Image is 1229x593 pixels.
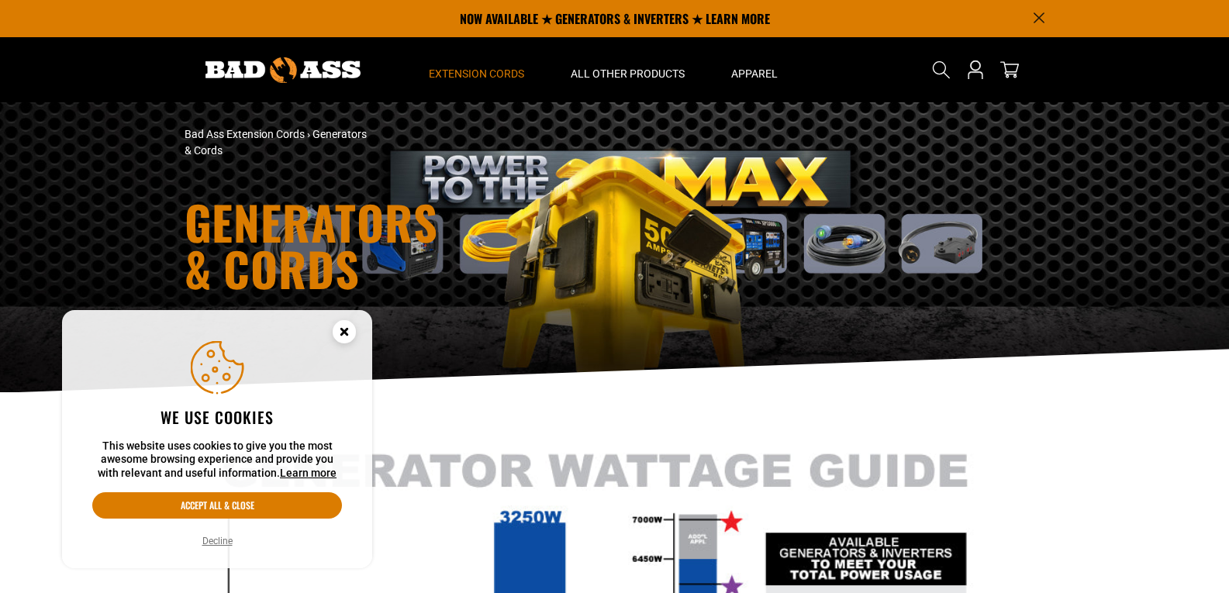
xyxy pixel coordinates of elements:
[406,37,547,102] summary: Extension Cords
[280,467,337,479] a: Learn more
[92,492,342,519] button: Accept all & close
[185,128,305,140] a: Bad Ass Extension Cords
[571,67,685,81] span: All Other Products
[185,198,751,291] h1: Generators & Cords
[547,37,708,102] summary: All Other Products
[92,407,342,427] h2: We use cookies
[62,310,372,569] aside: Cookie Consent
[185,126,751,159] nav: breadcrumbs
[731,67,778,81] span: Apparel
[92,440,342,481] p: This website uses cookies to give you the most awesome browsing experience and provide you with r...
[307,128,310,140] span: ›
[205,57,361,83] img: Bad Ass Extension Cords
[708,37,801,102] summary: Apparel
[429,67,524,81] span: Extension Cords
[198,533,237,549] button: Decline
[929,57,954,82] summary: Search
